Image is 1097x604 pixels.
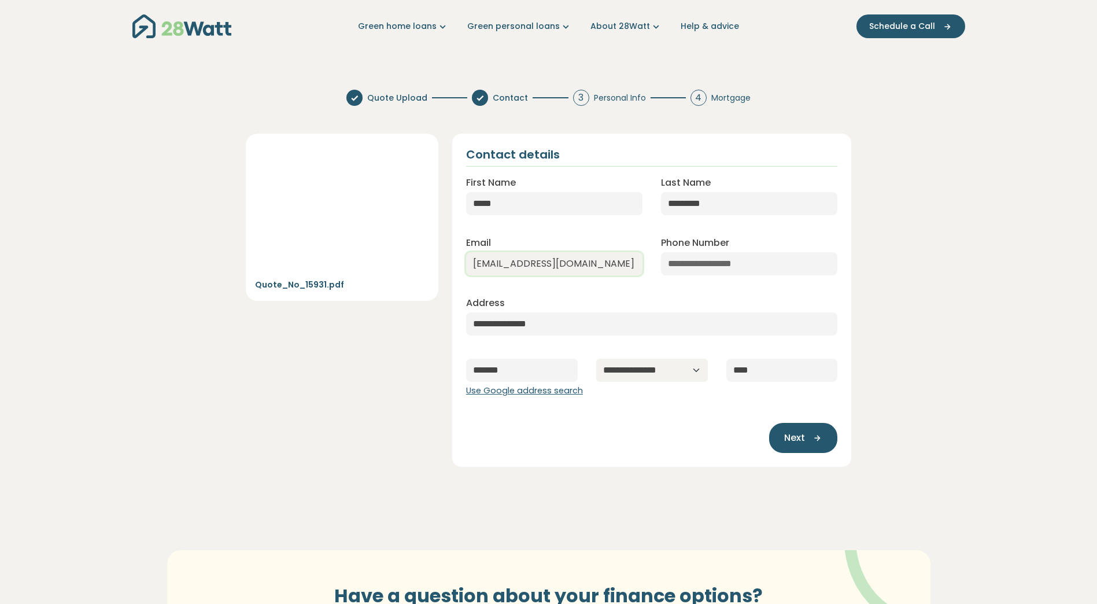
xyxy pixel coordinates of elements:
a: About 28Watt [590,20,662,32]
span: Personal Info [594,92,646,104]
button: Schedule a Call [856,14,965,38]
a: Green home loans [358,20,449,32]
label: Last Name [661,176,711,190]
label: Phone Number [661,236,729,250]
a: Green personal loans [467,20,572,32]
span: Quote Upload [367,92,427,104]
iframe: Uploaded Quote Preview [255,143,429,274]
span: Schedule a Call [869,20,935,32]
span: Next [784,431,805,445]
div: 4 [690,90,707,106]
h2: Contact details [466,148,560,161]
label: First Name [466,176,516,190]
div: 3 [573,90,589,106]
a: Help & advice [681,20,739,32]
button: Use Google address search [466,385,583,397]
p: Quote_No_15931.pdf [255,278,429,291]
img: 28Watt [132,14,231,38]
input: Enter email [466,252,642,275]
nav: Main navigation [132,12,965,41]
label: Email [466,236,491,250]
label: Address [466,296,505,310]
button: Next [769,423,837,453]
span: Mortgage [711,92,751,104]
span: Contact [493,92,528,104]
